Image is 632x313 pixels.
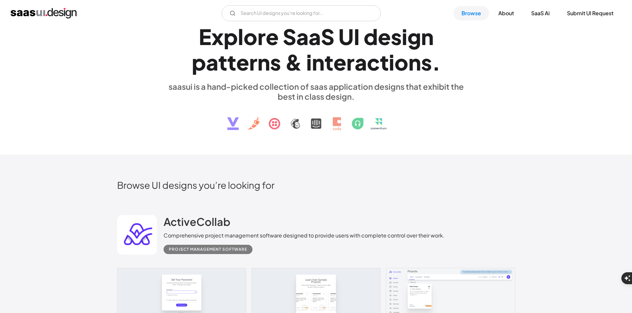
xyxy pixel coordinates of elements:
[432,49,441,75] div: .
[249,49,257,75] div: r
[306,49,312,75] div: i
[218,49,227,75] div: t
[364,24,378,49] div: d
[270,49,281,75] div: s
[169,245,247,253] div: Project Management Software
[490,6,522,21] a: About
[378,24,391,49] div: e
[402,24,407,49] div: i
[454,6,489,21] a: Browse
[355,49,367,75] div: a
[523,6,558,21] a: SaaS Ai
[389,49,394,75] div: i
[285,49,302,75] div: &
[312,49,324,75] div: n
[164,24,469,75] h1: Explore SaaS UI design patterns & interactions.
[222,5,381,21] input: Search UI designs you're looking for...
[117,179,515,191] h2: Browse UI designs you’re looking for
[321,24,334,49] div: S
[211,24,224,49] div: x
[224,24,238,49] div: p
[296,24,309,49] div: a
[354,24,360,49] div: I
[559,6,621,21] a: Submit UI Request
[238,24,244,49] div: l
[244,24,257,49] div: o
[394,49,408,75] div: o
[227,49,236,75] div: t
[257,49,270,75] div: n
[309,24,321,49] div: a
[324,49,333,75] div: t
[421,24,434,49] div: n
[192,49,206,75] div: p
[222,5,381,21] form: Email Form
[333,49,346,75] div: e
[283,24,296,49] div: S
[199,24,211,49] div: E
[11,8,77,19] a: home
[380,49,389,75] div: t
[338,24,354,49] div: U
[257,24,266,49] div: r
[216,101,417,136] img: text, icon, saas logo
[164,81,469,101] div: saasui is a hand-picked collection of saas application designs that exhibit the best in class des...
[206,49,218,75] div: a
[408,49,421,75] div: n
[266,24,279,49] div: e
[236,49,249,75] div: e
[164,215,230,228] h2: ActiveCollab
[367,49,380,75] div: c
[421,49,432,75] div: s
[391,24,402,49] div: s
[164,232,445,239] div: Comprehensive project management software designed to provide users with complete control over th...
[346,49,355,75] div: r
[164,215,230,232] a: ActiveCollab
[407,24,421,49] div: g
